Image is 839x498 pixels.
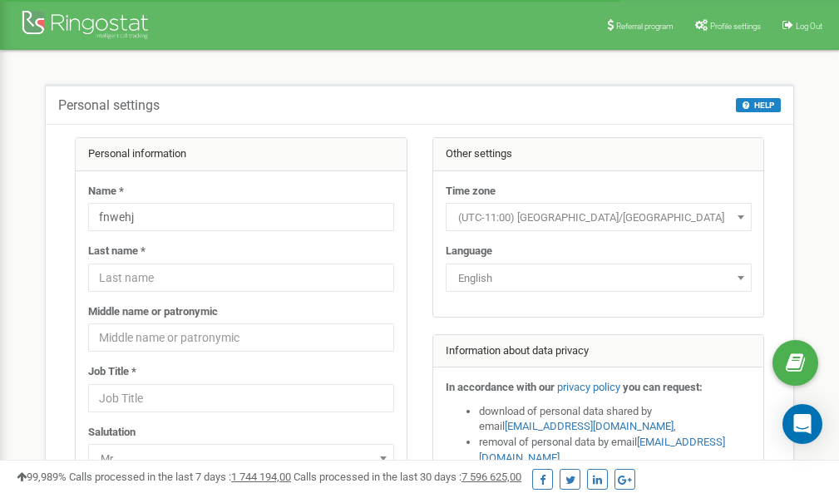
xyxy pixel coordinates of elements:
label: Salutation [88,425,136,441]
label: Middle name or patronymic [88,304,218,320]
span: Calls processed in the last 7 days : [69,471,291,483]
strong: In accordance with our [446,381,555,393]
span: Calls processed in the last 30 days : [294,471,521,483]
div: Information about data privacy [433,335,764,368]
span: Referral program [616,22,674,31]
input: Name [88,203,394,231]
label: Job Title * [88,364,136,380]
a: [EMAIL_ADDRESS][DOMAIN_NAME] [505,420,674,432]
span: English [446,264,752,292]
strong: you can request: [623,381,703,393]
label: Time zone [446,184,496,200]
u: 1 744 194,00 [231,471,291,483]
a: privacy policy [557,381,620,393]
div: Other settings [433,138,764,171]
input: Job Title [88,384,394,412]
span: Mr. [88,444,394,472]
span: Log Out [796,22,822,31]
label: Name * [88,184,124,200]
span: (UTC-11:00) Pacific/Midway [446,203,752,231]
span: 99,989% [17,471,67,483]
input: Middle name or patronymic [88,323,394,352]
span: Profile settings [710,22,761,31]
button: HELP [736,98,781,112]
span: Mr. [94,447,388,471]
h5: Personal settings [58,98,160,113]
span: English [452,267,746,290]
label: Last name * [88,244,146,259]
input: Last name [88,264,394,292]
div: Open Intercom Messenger [782,404,822,444]
span: (UTC-11:00) Pacific/Midway [452,206,746,229]
label: Language [446,244,492,259]
u: 7 596 625,00 [461,471,521,483]
li: download of personal data shared by email , [479,404,752,435]
div: Personal information [76,138,407,171]
li: removal of personal data by email , [479,435,752,466]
